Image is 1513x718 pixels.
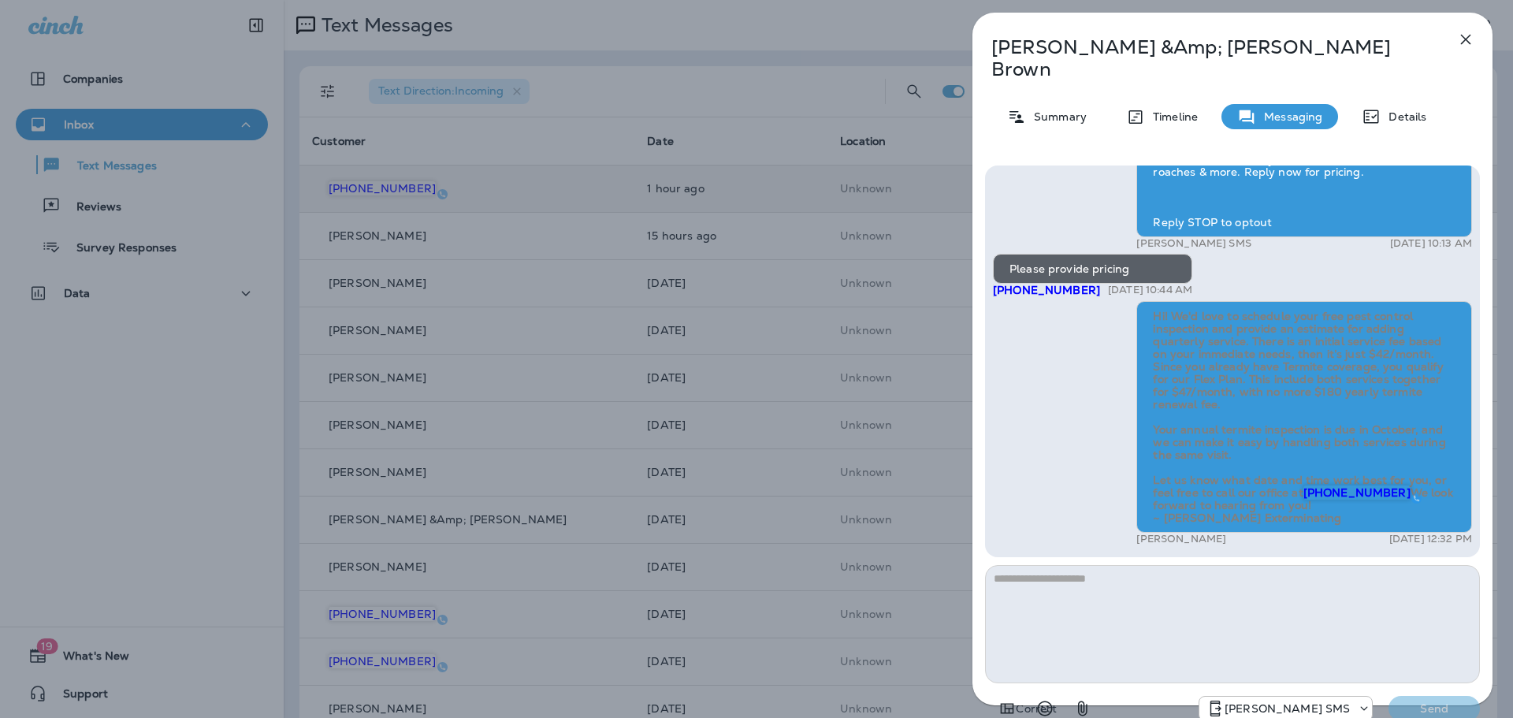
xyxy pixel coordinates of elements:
[1199,699,1372,718] div: +1 (757) 760-3335
[1303,485,1411,500] span: [PHONE_NUMBER]
[1390,237,1472,250] p: [DATE] 10:13 AM
[993,254,1192,284] div: Please provide pricing
[1108,284,1192,296] p: [DATE] 10:44 AM
[993,283,1100,297] span: [PHONE_NUMBER]
[1225,702,1350,715] p: [PERSON_NAME] SMS
[1389,533,1472,545] p: [DATE] 12:32 PM
[1136,533,1226,545] p: [PERSON_NAME]
[1136,237,1251,250] p: [PERSON_NAME] SMS
[1026,110,1087,123] p: Summary
[991,36,1422,80] p: [PERSON_NAME] &Amp; [PERSON_NAME] Brown
[1256,110,1322,123] p: Messaging
[1145,110,1198,123] p: Timeline
[1136,132,1472,237] div: [PERSON_NAME] Ext.: Don't let fall pests crash your season! Our Quarterly Pest Control blocks ant...
[1381,110,1426,123] p: Details
[1153,309,1455,525] span: Hi! We'd love to schedule your free pest control inspection and provide an estimate for adding qu...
